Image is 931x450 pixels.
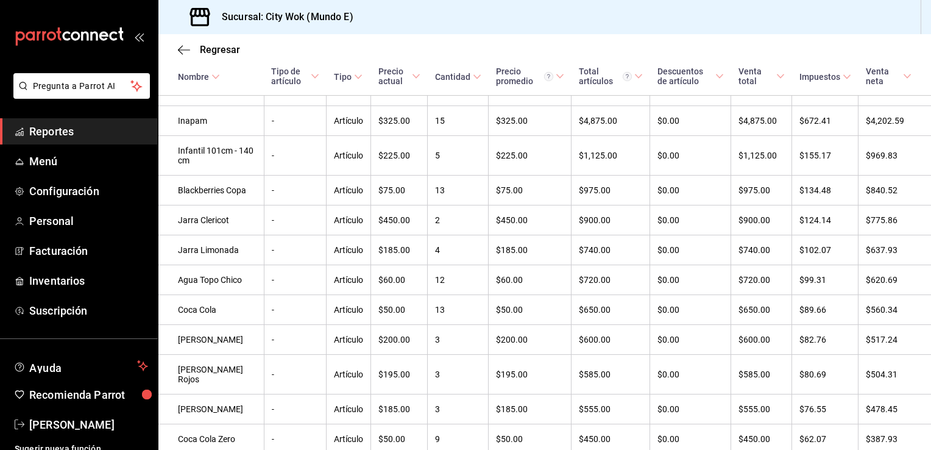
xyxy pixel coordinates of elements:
[200,44,240,55] span: Regresar
[428,136,489,176] td: 5
[489,176,572,205] td: $75.00
[334,72,363,82] span: Tipo
[327,325,371,355] td: Artículo
[650,265,731,295] td: $0.00
[866,66,912,86] span: Venta neta
[731,395,792,424] td: $555.00
[327,235,371,265] td: Artículo
[731,295,792,325] td: $650.00
[158,176,264,205] td: Blackberries Copa
[650,205,731,235] td: $0.00
[428,265,489,295] td: 12
[858,355,931,395] td: $504.31
[271,66,308,86] div: Tipo de artículo
[858,106,931,136] td: $4,202.59
[327,295,371,325] td: Artículo
[731,325,792,355] td: $600.00
[428,325,489,355] td: 3
[858,295,931,325] td: $560.34
[792,235,858,265] td: $102.07
[731,355,792,395] td: $585.00
[264,136,327,176] td: -
[858,176,931,205] td: $840.52
[264,355,327,395] td: -
[29,153,148,170] span: Menú
[657,66,724,86] span: Descuentos de artículo
[858,395,931,424] td: $478.45
[264,176,327,205] td: -
[158,205,264,235] td: Jarra Clericot
[858,325,931,355] td: $517.24
[572,295,650,325] td: $650.00
[650,176,731,205] td: $0.00
[158,395,264,424] td: [PERSON_NAME]
[29,213,148,229] span: Personal
[792,106,858,136] td: $672.41
[9,88,150,101] a: Pregunta a Parrot AI
[738,66,774,86] div: Venta total
[489,106,572,136] td: $325.00
[738,66,785,86] span: Venta total
[489,355,572,395] td: $195.00
[650,325,731,355] td: $0.00
[158,136,264,176] td: Infantil 101cm - 140 cm
[334,72,352,82] div: Tipo
[866,66,901,86] div: Venta neta
[792,325,858,355] td: $82.76
[13,73,150,99] button: Pregunta a Parrot AI
[264,295,327,325] td: -
[489,235,572,265] td: $185.00
[858,235,931,265] td: $637.93
[29,359,132,373] span: Ayuda
[428,176,489,205] td: 13
[327,106,371,136] td: Artículo
[650,295,731,325] td: $0.00
[29,273,148,289] span: Inventarios
[378,66,409,86] div: Precio actual
[264,265,327,295] td: -
[212,10,353,24] h3: Sucursal: City Wok (Mundo E)
[544,72,553,81] svg: Precio promedio = Total artículos / cantidad
[178,72,220,82] span: Nombre
[327,205,371,235] td: Artículo
[572,355,650,395] td: $585.00
[371,325,428,355] td: $200.00
[572,395,650,424] td: $555.00
[792,295,858,325] td: $89.66
[428,295,489,325] td: 13
[371,265,428,295] td: $60.00
[650,395,731,424] td: $0.00
[158,265,264,295] td: Agua Topo Chico
[858,205,931,235] td: $775.86
[158,295,264,325] td: Coca Cola
[271,66,319,86] span: Tipo de artículo
[29,302,148,319] span: Suscripción
[327,265,371,295] td: Artículo
[799,72,840,82] div: Impuestos
[572,265,650,295] td: $720.00
[435,72,481,82] span: Cantidad
[496,66,564,86] span: Precio promedio
[264,205,327,235] td: -
[650,235,731,265] td: $0.00
[792,355,858,395] td: $80.69
[29,183,148,199] span: Configuración
[158,355,264,395] td: [PERSON_NAME] Rojos
[178,44,240,55] button: Regresar
[29,123,148,140] span: Reportes
[371,295,428,325] td: $50.00
[731,176,792,205] td: $975.00
[178,72,209,82] div: Nombre
[371,395,428,424] td: $185.00
[792,265,858,295] td: $99.31
[650,106,731,136] td: $0.00
[858,136,931,176] td: $969.83
[792,395,858,424] td: $76.55
[371,235,428,265] td: $185.00
[264,325,327,355] td: -
[428,205,489,235] td: 2
[428,355,489,395] td: 3
[371,136,428,176] td: $225.00
[158,106,264,136] td: Inapam
[371,205,428,235] td: $450.00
